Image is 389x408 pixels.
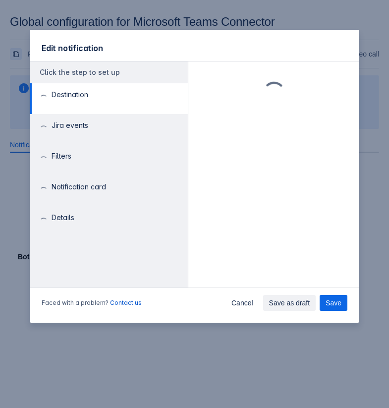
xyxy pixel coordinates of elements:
[52,120,88,130] span: Jira events
[40,68,120,76] span: Click the step to set up
[269,295,310,311] span: Save as draft
[42,299,142,307] span: Faced with a problem?
[326,295,341,311] span: Save
[42,43,103,53] span: Edit notification
[263,295,316,311] button: Save as draft
[231,295,253,311] span: Cancel
[52,151,71,161] span: Filters
[110,299,142,306] a: Contact us
[52,90,88,100] span: Destination
[320,295,347,311] button: Save
[52,213,74,223] span: Details
[52,182,106,192] span: Notification card
[225,295,259,311] button: Cancel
